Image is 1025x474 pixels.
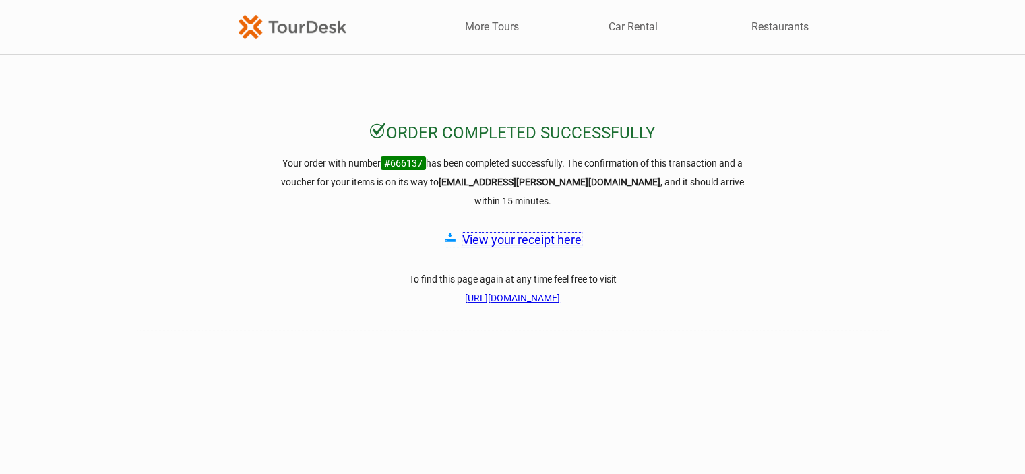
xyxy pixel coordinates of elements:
[465,20,519,34] a: More Tours
[465,293,560,303] a: [URL][DOMAIN_NAME]
[239,15,346,38] img: TourDesk-logo-td-orange-v1.png
[609,20,658,34] a: Car Rental
[270,270,755,307] h3: To find this page again at any time feel free to visit
[439,177,660,187] strong: [EMAIL_ADDRESS][PERSON_NAME][DOMAIN_NAME]
[462,233,582,247] a: View your receipt here
[381,156,426,170] span: #666137
[751,20,809,34] a: Restaurants
[270,154,755,210] h3: Your order with number has been completed successfully. The confirmation of this transaction and ...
